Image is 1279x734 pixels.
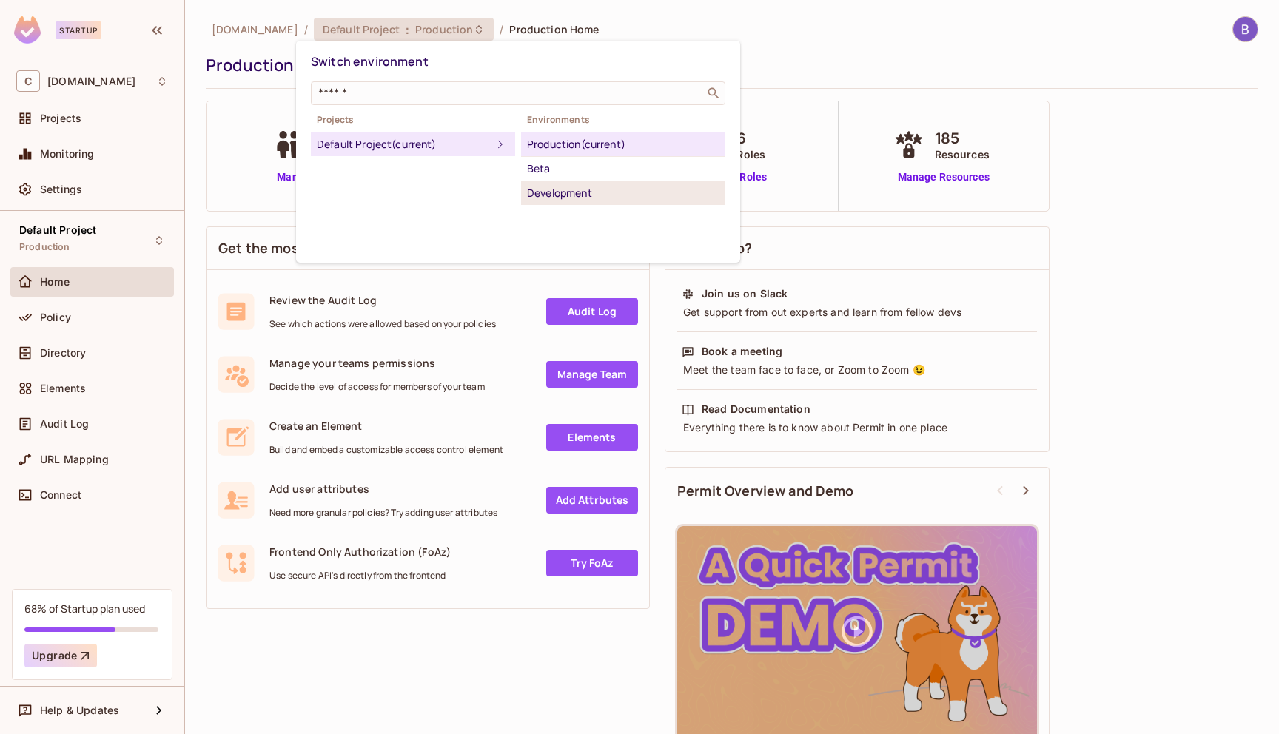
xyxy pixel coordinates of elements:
div: Production (current) [527,135,719,153]
div: Default Project (current) [317,135,491,153]
div: Development [527,184,719,202]
div: Beta [527,160,719,178]
span: Switch environment [311,53,429,70]
span: Projects [311,114,515,126]
span: Environments [521,114,725,126]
